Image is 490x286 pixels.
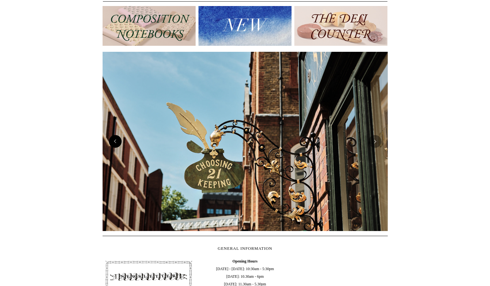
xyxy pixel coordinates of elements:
button: Next [369,135,381,148]
span: GENERAL INFORMATION [218,246,272,251]
img: The Deli Counter [294,6,387,46]
img: 202302 Composition ledgers.jpg__PID:69722ee6-fa44-49dd-a067-31375e5d54ec [103,6,196,46]
img: New.jpg__PID:f73bdf93-380a-4a35-bcfe-7823039498e1 [198,6,292,46]
button: Page 1 [232,229,239,231]
b: Opening Hours [232,259,258,263]
button: Page 2 [242,229,248,231]
button: Previous [109,135,122,148]
img: Copyright Choosing Keeping 20190711 LS Homepage 7.jpg__PID:4c49fdcc-9d5f-40e8-9753-f5038b35abb7 [103,52,388,231]
button: Page 3 [252,229,258,231]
